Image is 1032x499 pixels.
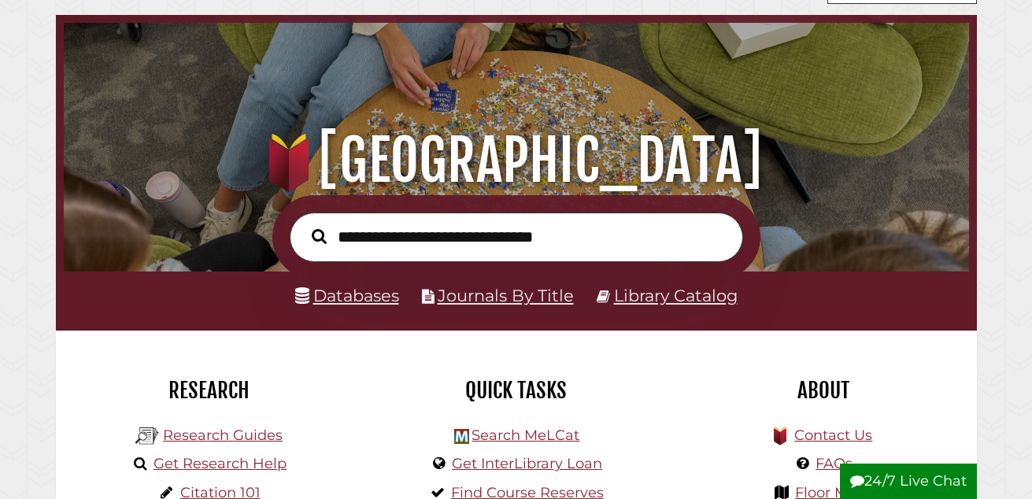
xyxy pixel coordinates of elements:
h2: Research [68,377,351,404]
a: Research Guides [163,427,283,444]
i: Search [312,228,327,245]
h2: About [682,377,965,404]
a: Journals By Title [438,286,574,305]
h2: Quick Tasks [375,377,658,404]
a: Library Catalog [614,286,738,305]
h1: [GEOGRAPHIC_DATA] [79,126,953,195]
img: Hekman Library Logo [135,424,159,448]
a: Search MeLCat [472,427,579,444]
a: FAQs [816,455,853,472]
button: Search [304,224,335,248]
a: Databases [295,286,399,305]
a: Contact Us [794,427,872,444]
img: Hekman Library Logo [454,429,469,444]
a: Get Research Help [154,455,287,472]
a: Get InterLibrary Loan [452,455,602,472]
